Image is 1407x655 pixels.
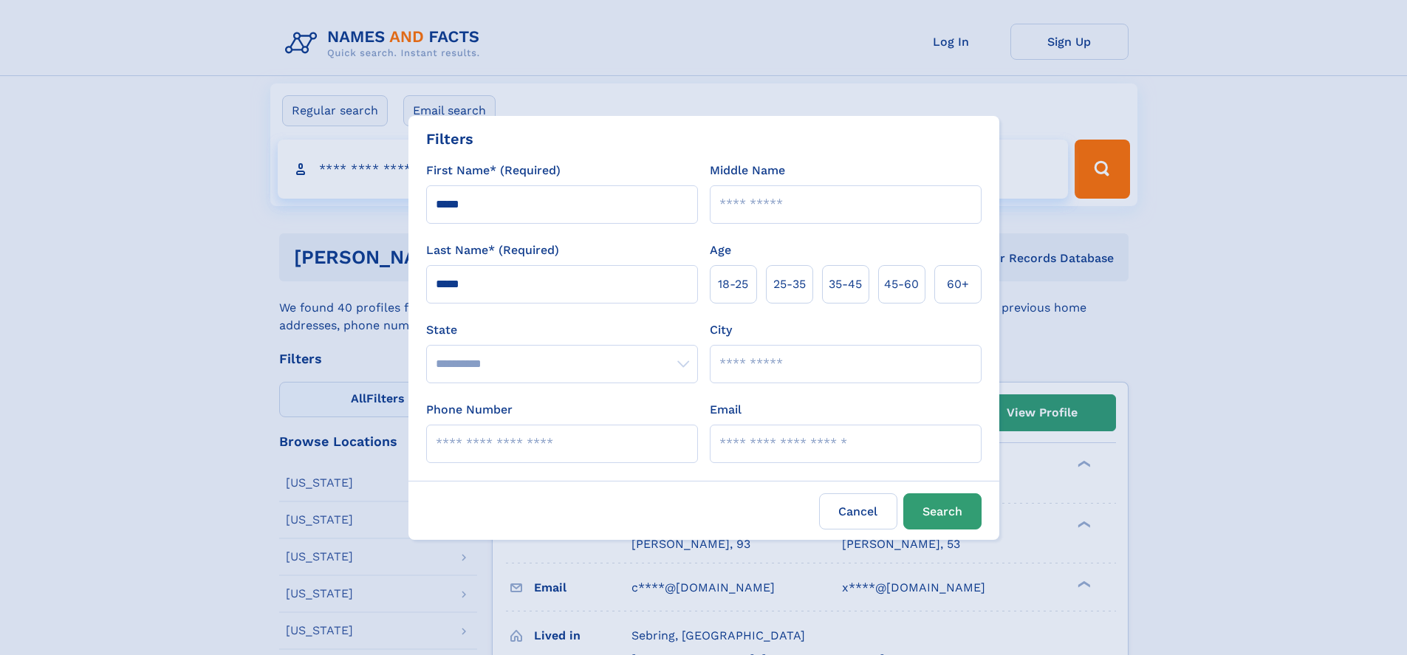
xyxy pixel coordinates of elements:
[710,241,731,259] label: Age
[426,401,513,419] label: Phone Number
[947,275,969,293] span: 60+
[426,162,561,179] label: First Name* (Required)
[710,401,742,419] label: Email
[426,128,473,150] div: Filters
[829,275,862,293] span: 35‑45
[903,493,982,529] button: Search
[819,493,897,529] label: Cancel
[426,241,559,259] label: Last Name* (Required)
[718,275,748,293] span: 18‑25
[710,162,785,179] label: Middle Name
[426,321,698,339] label: State
[884,275,919,293] span: 45‑60
[773,275,806,293] span: 25‑35
[710,321,732,339] label: City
